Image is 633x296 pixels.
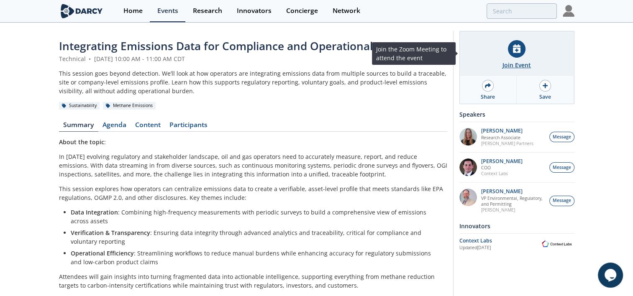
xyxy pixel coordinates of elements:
[103,102,156,110] div: Methane Emissions
[157,8,178,14] div: Events
[481,189,545,194] p: [PERSON_NAME]
[59,272,447,290] p: Attendees will gain insights into turning fragmented data into actionable intelligence, supportin...
[553,164,571,171] span: Message
[459,128,477,145] img: 1e06ca1f-8078-4f37-88bf-70cc52a6e7bd
[59,122,98,132] a: Summary
[123,8,143,14] div: Home
[481,140,533,146] p: [PERSON_NAME] Partners
[59,4,105,18] img: logo-wide.svg
[481,128,533,134] p: [PERSON_NAME]
[481,207,545,213] p: [PERSON_NAME]
[598,263,625,288] iframe: chat widget
[71,249,441,266] li: : Streamlining workflows to reduce manual burdens while enhancing accuracy for regulatory submiss...
[165,122,212,132] a: Participants
[71,208,441,225] li: : Combining high-frequency measurements with periodic surveys to build a comprehensive view of em...
[553,134,571,140] span: Message
[193,8,222,14] div: Research
[71,208,118,216] strong: Data Integration
[237,8,272,14] div: Innovators
[481,158,523,164] p: [PERSON_NAME]
[131,122,165,132] a: Content
[459,189,477,206] img: ed2b4adb-f152-4947-b39b-7b15fa9ececc
[459,237,574,251] a: Context Labs Updated[DATE] Context Labs
[481,165,523,171] p: COO
[59,102,100,110] div: Sustainability
[563,5,574,17] img: Profile
[487,3,557,19] input: Advanced Search
[71,229,150,237] strong: Verification & Transparency
[459,107,574,122] div: Speakers
[481,135,533,140] p: Research Associate
[549,196,574,206] button: Message
[481,171,523,176] p: Context Labs
[286,8,318,14] div: Concierge
[59,152,447,179] p: In [DATE] evolving regulatory and stakeholder landscape, oil and gas operators need to accurately...
[71,249,134,257] strong: Operational Efficiency
[459,158,477,176] img: 501ea5c4-0272-445a-a9c3-1e215b6764fd
[459,237,539,245] div: Context Labs
[502,61,531,69] div: Join Event
[59,69,447,95] div: This session goes beyond detection. We’ll look at how operators are integrating emissions data fr...
[553,197,571,204] span: Message
[333,8,360,14] div: Network
[98,122,131,132] a: Agenda
[459,219,574,233] div: Innovators
[59,184,447,202] p: This session explores how operators can centralize emissions data to create a verifiable, asset-l...
[59,54,447,63] div: Technical [DATE] 10:00 AM - 11:00 AM CDT
[459,245,539,251] div: Updated [DATE]
[549,132,574,142] button: Message
[59,38,409,54] span: Integrating Emissions Data for Compliance and Operational Action
[539,93,551,101] div: Save
[87,55,92,63] span: •
[481,93,495,101] div: Share
[539,239,574,249] img: Context Labs
[59,138,447,146] p: :
[71,228,441,246] li: : Ensuring data integrity through advanced analytics and traceability, critical for compliance an...
[59,138,104,146] strong: About the topic
[481,195,545,207] p: VP Environmental, Regulatory, and Permitting
[549,162,574,173] button: Message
